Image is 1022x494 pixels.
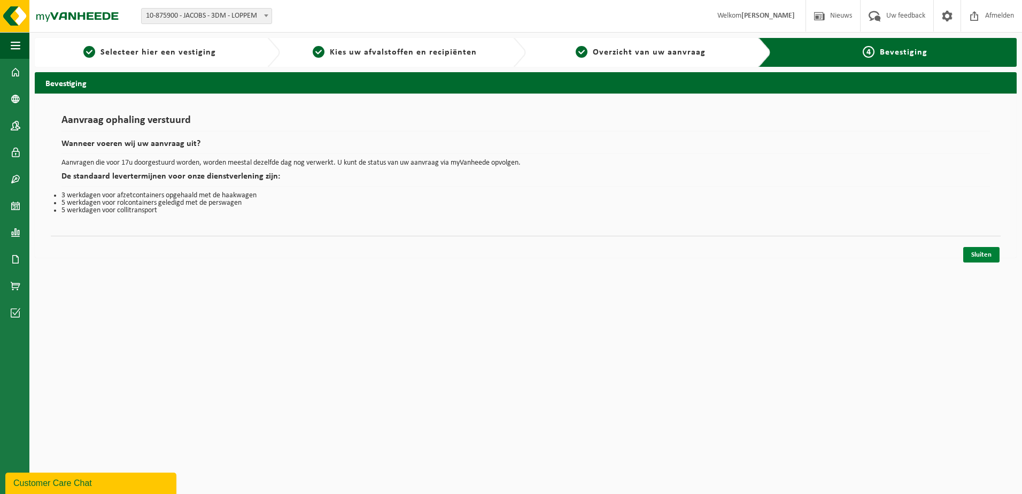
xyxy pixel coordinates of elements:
[83,46,95,58] span: 1
[741,12,795,20] strong: [PERSON_NAME]
[313,46,324,58] span: 2
[100,48,216,57] span: Selecteer hier een vestiging
[61,140,990,154] h2: Wanneer voeren wij uw aanvraag uit?
[40,46,259,59] a: 1Selecteer hier een vestiging
[142,9,272,24] span: 10-875900 - JACOBS - 3DM - LOPPEM
[141,8,272,24] span: 10-875900 - JACOBS - 3DM - LOPPEM
[35,72,1017,93] h2: Bevestiging
[576,46,587,58] span: 3
[593,48,706,57] span: Overzicht van uw aanvraag
[61,199,990,207] li: 5 werkdagen voor rolcontainers geledigd met de perswagen
[863,46,874,58] span: 4
[5,470,179,494] iframe: chat widget
[285,46,504,59] a: 2Kies uw afvalstoffen en recipiënten
[61,159,990,167] p: Aanvragen die voor 17u doorgestuurd worden, worden meestal dezelfde dag nog verwerkt. U kunt de s...
[330,48,477,57] span: Kies uw afvalstoffen en recipiënten
[61,192,990,199] li: 3 werkdagen voor afzetcontainers opgehaald met de haakwagen
[61,115,990,132] h1: Aanvraag ophaling verstuurd
[61,207,990,214] li: 5 werkdagen voor collitransport
[963,247,1000,263] a: Sluiten
[880,48,927,57] span: Bevestiging
[61,172,990,187] h2: De standaard levertermijnen voor onze dienstverlening zijn:
[531,46,750,59] a: 3Overzicht van uw aanvraag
